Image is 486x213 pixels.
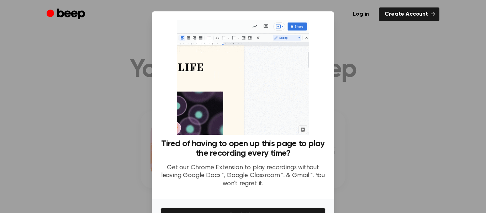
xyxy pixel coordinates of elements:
a: Beep [47,7,87,21]
h3: Tired of having to open up this page to play the recording every time? [160,139,326,158]
img: Beep extension in action [177,20,309,135]
p: Get our Chrome Extension to play recordings without leaving Google Docs™, Google Classroom™, & Gm... [160,164,326,188]
a: Create Account [379,7,439,21]
a: Log in [347,7,375,21]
